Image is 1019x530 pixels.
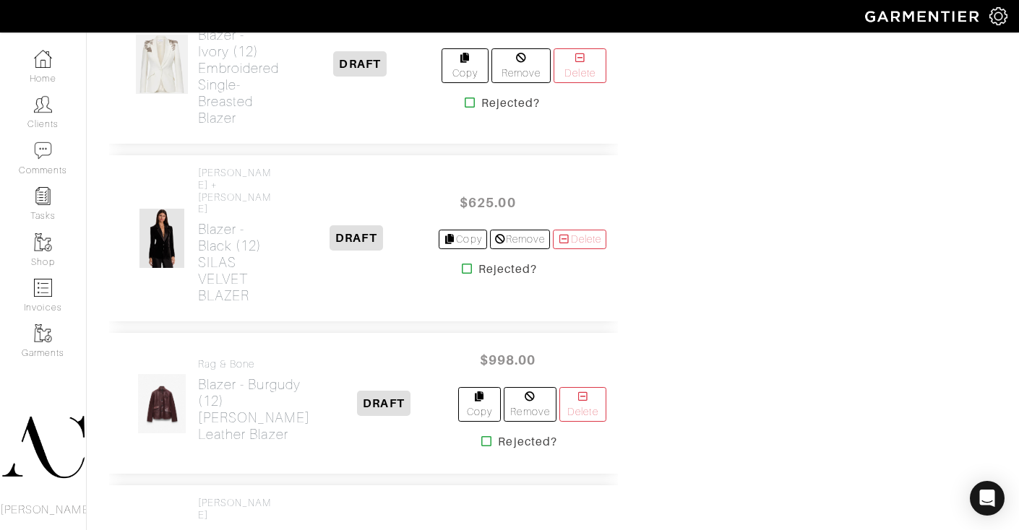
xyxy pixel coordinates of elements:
a: Copy [442,48,489,83]
a: [PERSON_NAME] + [PERSON_NAME] Blazer - Black (12)SILAS VELVET BLAZER [198,167,275,304]
img: nwgqYq4KP9Wd6t9Gm3AdU13c [135,34,189,95]
img: clients-icon-6bae9207a08558b7cb47a8932f037763ab4055f8c8b6bfacd5dc20c3e0201464.png [34,95,52,113]
img: orders-icon-0abe47150d42831381b5fb84f609e132dff9fe21cb692f30cb5eec754e2cba89.png [34,279,52,297]
a: Copy [439,230,487,249]
img: 29mFCikH1WEmhL5kJFtHPJDN [139,208,184,269]
h2: Blazer - Black (12) SILAS VELVET BLAZER [198,221,275,304]
img: reminder-icon-8004d30b9f0a5d33ae49ab947aed9ed385cf756f9e5892f1edd6e32f2345188e.png [34,187,52,205]
span: $998.00 [464,344,551,375]
a: Remove [504,387,556,422]
a: Delete [559,387,606,422]
img: garments-icon-b7da505a4dc4fd61783c78ac3ca0ef83fa9d6f193b1c9dc38574b1d14d53ca28.png [34,324,52,342]
h4: rag & bone [198,358,310,370]
strong: Rejected? [498,433,556,451]
div: Open Intercom Messenger [970,481,1005,516]
a: Delete [554,48,606,83]
strong: Rejected? [481,95,540,112]
h4: [PERSON_NAME] [198,497,275,521]
h2: Blazer - Burgudy (12) [PERSON_NAME] Leather Blazer [198,376,310,443]
h4: [PERSON_NAME] + [PERSON_NAME] [198,167,275,215]
img: comment-icon-a0a6a9ef722e966f86d9cbdc48e553b5cf19dbc54f86b18d962a5391bc8f6eb6.png [34,142,52,160]
a: Delete [553,230,606,249]
span: DRAFT [330,225,382,251]
a: rag & bone Blazer - Burgudy (12)[PERSON_NAME] Leather Blazer [198,358,310,443]
img: dashboard-icon-dbcd8f5a0b271acd01030246c82b418ddd0df26cd7fceb0bd07c9910d44c42f6.png [34,50,52,68]
h2: Blazer - Ivory (12) Embroidered single-breasted blazer [198,27,280,126]
strong: Rejected? [478,261,537,278]
img: EnCauUW8MpA4YVQBg9jmpGid [137,373,186,434]
a: Remove [490,230,550,249]
img: garmentier-logo-header-white-b43fb05a5012e4ada735d5af1a66efaba907eab6374d6393d1fbf88cb4ef424d.png [858,4,989,29]
span: $625.00 [444,187,531,218]
span: DRAFT [357,391,410,416]
img: garments-icon-b7da505a4dc4fd61783c78ac3ca0ef83fa9d6f193b1c9dc38574b1d14d53ca28.png [34,233,52,251]
a: Copy [458,387,501,422]
span: DRAFT [333,51,386,77]
a: Remove [491,48,551,83]
img: gear-icon-white-bd11855cb880d31180b6d7d6211b90ccbf57a29d726f0c71d8c61bd08dd39cc2.png [989,7,1007,25]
